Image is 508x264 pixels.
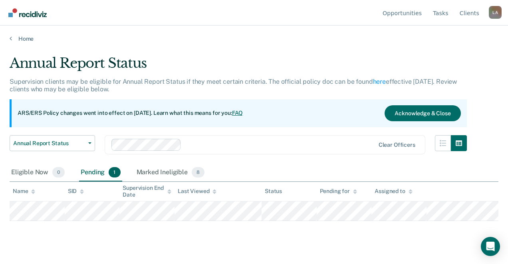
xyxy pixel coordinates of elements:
a: here [373,78,386,85]
span: Annual Report Status [13,140,85,147]
span: 8 [192,167,204,177]
div: Status [265,188,282,195]
span: 0 [52,167,65,177]
button: Acknowledge & Close [385,105,460,121]
div: Marked Ineligible8 [135,164,206,181]
p: Supervision clients may be eligible for Annual Report Status if they meet certain criteria. The o... [10,78,457,93]
div: L A [489,6,502,19]
img: Recidiviz [8,8,47,17]
div: Assigned to [375,188,412,195]
div: Pending1 [79,164,122,181]
p: ARS/ERS Policy changes went into effect on [DATE]. Learn what this means for you: [18,109,243,117]
span: 1 [109,167,120,177]
div: SID [68,188,84,195]
div: Last Viewed [178,188,216,195]
div: Name [13,188,35,195]
button: Profile dropdown button [489,6,502,19]
div: Open Intercom Messenger [481,237,500,256]
div: Supervision End Date [123,185,171,198]
a: Home [10,35,498,42]
div: Annual Report Status [10,55,467,78]
div: Pending for [320,188,357,195]
a: FAQ [232,110,243,116]
button: Annual Report Status [10,135,95,151]
div: Clear officers [379,142,415,148]
div: Eligible Now0 [10,164,66,181]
